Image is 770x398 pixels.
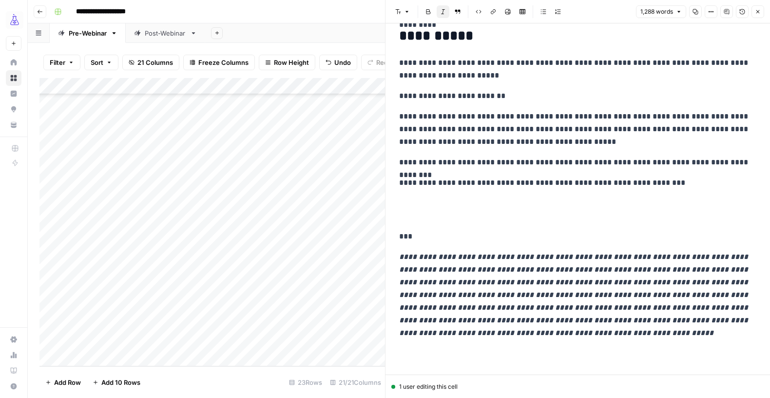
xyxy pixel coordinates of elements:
[6,378,21,394] button: Help + Support
[145,28,186,38] div: Post-Webinar
[361,55,398,70] button: Redo
[334,58,351,67] span: Undo
[183,55,255,70] button: Freeze Columns
[326,375,385,390] div: 21/21 Columns
[69,28,107,38] div: Pre-Webinar
[84,55,118,70] button: Sort
[319,55,357,70] button: Undo
[6,70,21,86] a: Browse
[376,58,392,67] span: Redo
[87,375,146,390] button: Add 10 Rows
[259,55,315,70] button: Row Height
[43,55,80,70] button: Filter
[137,58,173,67] span: 21 Columns
[101,378,140,387] span: Add 10 Rows
[6,363,21,378] a: Learning Hub
[285,375,326,390] div: 23 Rows
[391,382,764,391] div: 1 user editing this cell
[50,58,65,67] span: Filter
[640,7,673,16] span: 1,288 words
[126,23,205,43] a: Post-Webinar
[122,55,179,70] button: 21 Columns
[636,5,686,18] button: 1,288 words
[6,117,21,133] a: Your Data
[91,58,103,67] span: Sort
[274,58,309,67] span: Row Height
[6,11,23,29] img: AirOps Growth Logo
[54,378,81,387] span: Add Row
[39,375,87,390] button: Add Row
[6,332,21,347] a: Settings
[6,101,21,117] a: Opportunities
[6,8,21,32] button: Workspace: AirOps Growth
[6,55,21,70] a: Home
[6,86,21,101] a: Insights
[6,347,21,363] a: Usage
[198,58,249,67] span: Freeze Columns
[50,23,126,43] a: Pre-Webinar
